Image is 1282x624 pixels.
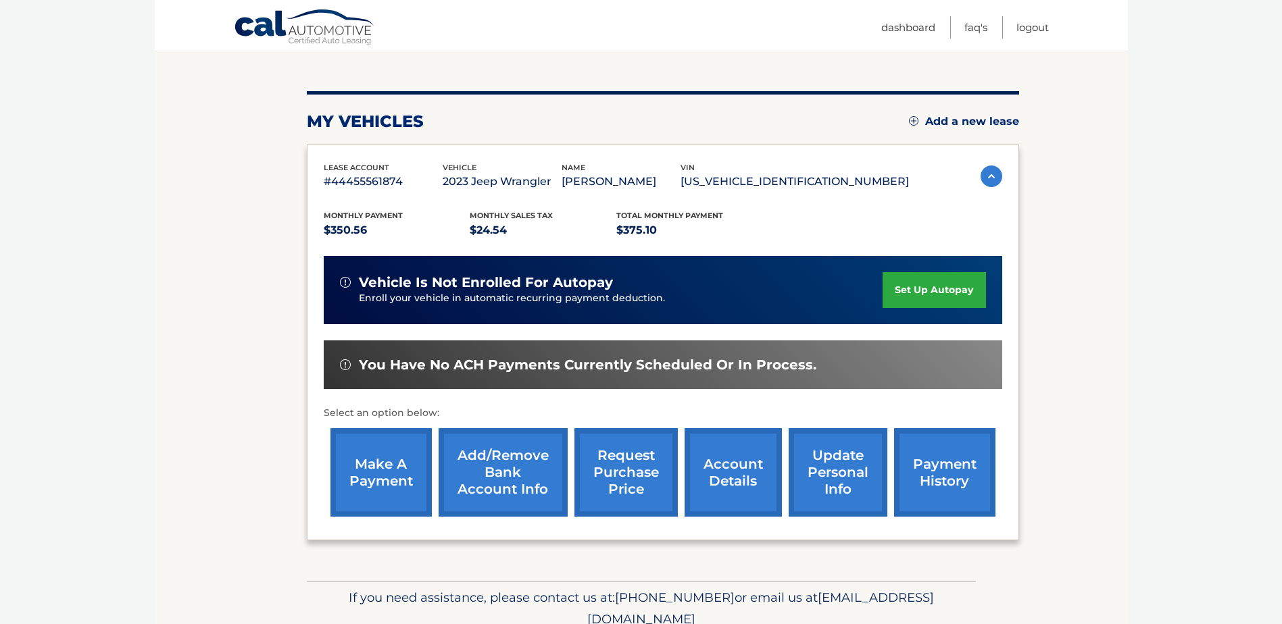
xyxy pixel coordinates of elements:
[562,163,585,172] span: name
[789,428,887,517] a: update personal info
[883,272,985,308] a: set up autopay
[324,405,1002,421] p: Select an option below:
[340,277,351,288] img: alert-white.svg
[439,428,568,517] a: Add/Remove bank account info
[616,211,723,220] span: Total Monthly Payment
[964,16,987,38] a: FAQ's
[359,274,613,291] span: vehicle is not enrolled for autopay
[909,115,1019,128] a: Add a new lease
[685,428,782,517] a: account details
[324,221,470,240] p: $350.56
[359,357,816,373] span: You have no ACH payments currently scheduled or in process.
[443,163,476,172] span: vehicle
[443,172,562,191] p: 2023 Jeep Wrangler
[330,428,432,517] a: make a payment
[307,111,424,132] h2: my vehicles
[340,359,351,370] img: alert-white.svg
[324,172,443,191] p: #44455561874
[681,172,909,191] p: [US_VEHICLE_IDENTIFICATION_NUMBER]
[616,221,763,240] p: $375.10
[681,163,695,172] span: vin
[909,116,918,126] img: add.svg
[615,590,735,605] span: [PHONE_NUMBER]
[894,428,995,517] a: payment history
[574,428,678,517] a: request purchase price
[562,172,681,191] p: [PERSON_NAME]
[981,165,1002,187] img: accordion-active.svg
[881,16,935,38] a: Dashboard
[470,221,616,240] p: $24.54
[359,291,883,306] p: Enroll your vehicle in automatic recurring payment deduction.
[234,9,376,48] a: Cal Automotive
[324,163,389,172] span: lease account
[470,211,553,220] span: Monthly sales Tax
[324,211,403,220] span: Monthly Payment
[1016,16,1049,38] a: Logout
